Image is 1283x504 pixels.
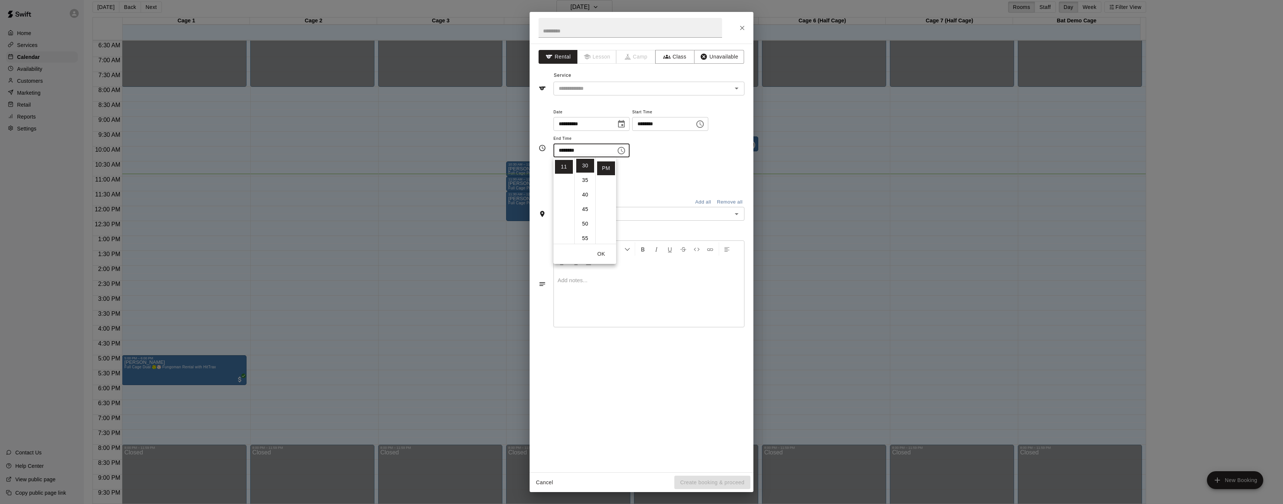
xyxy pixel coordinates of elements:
[617,50,656,64] span: Camps can only be created in the Services page
[553,134,630,144] span: End Time
[576,217,594,231] li: 50 minutes
[690,242,703,256] button: Insert Code
[539,144,546,152] svg: Timing
[715,196,744,208] button: Remove all
[555,160,573,174] li: 11 hours
[539,210,546,218] svg: Rooms
[691,196,715,208] button: Add all
[731,83,742,94] button: Open
[693,117,708,132] button: Choose time, selected time is 11:00 AM
[664,242,676,256] button: Format Underline
[597,161,615,175] li: PM
[578,50,617,64] span: Lessons must be created in the Services page first
[595,157,616,244] ul: Select meridiem
[574,157,595,244] ul: Select minutes
[589,247,613,261] button: OK
[632,107,708,117] span: Start Time
[533,476,556,489] button: Cancel
[553,107,630,117] span: Date
[677,242,690,256] button: Format Strikethrough
[650,242,663,256] button: Format Italics
[576,188,594,202] li: 40 minutes
[539,280,546,288] svg: Notes
[554,73,571,78] span: Service
[704,242,716,256] button: Insert Link
[553,157,574,244] ul: Select hours
[655,50,694,64] button: Class
[694,50,744,64] button: Unavailable
[735,21,749,35] button: Close
[614,143,629,158] button: Choose time, selected time is 11:30 PM
[539,85,546,92] svg: Service
[731,209,742,219] button: Open
[576,159,594,173] li: 30 minutes
[576,231,594,245] li: 55 minutes
[721,242,733,256] button: Left Align
[637,242,649,256] button: Format Bold
[576,173,594,187] li: 35 minutes
[554,227,744,239] span: Notes
[539,50,578,64] button: Rental
[576,202,594,216] li: 45 minutes
[614,117,629,132] button: Choose date, selected date is Sep 13, 2025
